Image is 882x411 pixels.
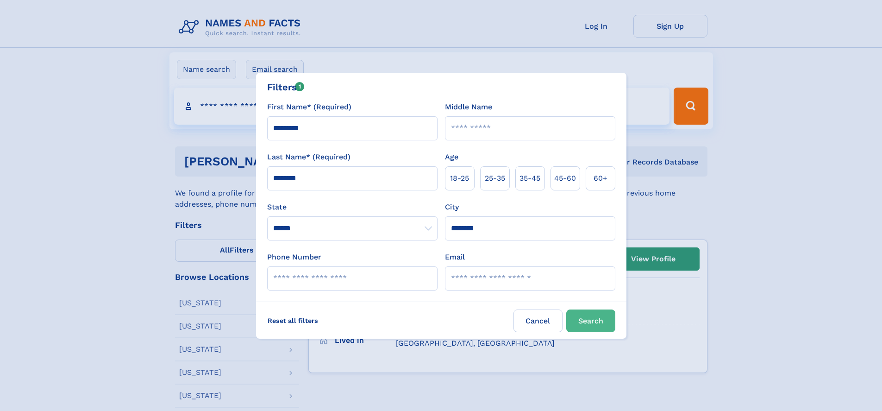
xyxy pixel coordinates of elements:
span: 60+ [594,173,607,184]
span: 25‑35 [485,173,505,184]
button: Search [566,310,615,332]
label: Age [445,152,458,163]
label: Cancel [513,310,563,332]
label: Email [445,252,465,263]
label: Reset all filters [262,310,324,332]
label: First Name* (Required) [267,101,351,113]
div: Filters [267,80,305,94]
label: Last Name* (Required) [267,152,350,163]
label: Middle Name [445,101,492,113]
label: City [445,202,459,213]
label: Phone Number [267,252,321,263]
label: State [267,202,438,213]
span: 18‑25 [450,173,469,184]
span: 45‑60 [554,173,576,184]
span: 35‑45 [519,173,540,184]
